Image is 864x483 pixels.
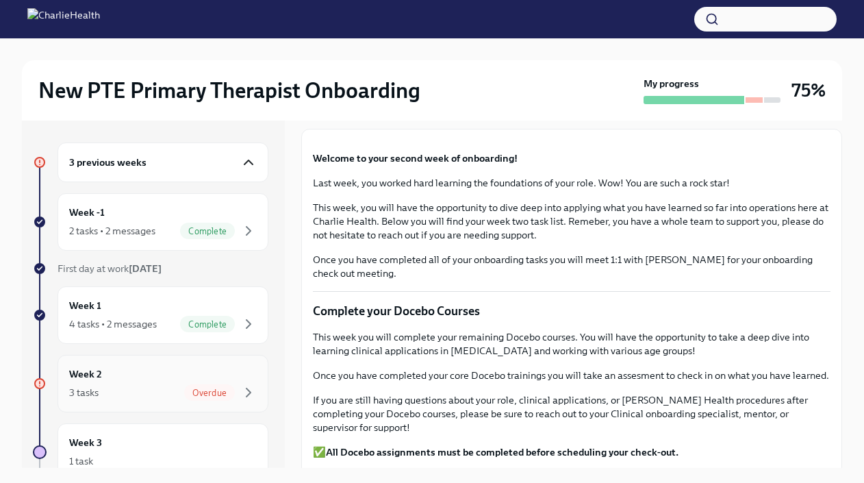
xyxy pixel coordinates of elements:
[313,330,830,358] p: This week you will complete your remaining Docebo courses. You will have the opportunity to take ...
[69,367,102,382] h6: Week 2
[313,303,830,319] p: Complete your Docebo Courses
[69,435,102,450] h6: Week 3
[33,262,268,275] a: First day at work[DATE]
[184,388,235,398] span: Overdue
[180,226,235,236] span: Complete
[58,262,162,275] span: First day at work
[69,317,157,331] div: 4 tasks • 2 messages
[313,369,830,382] p: Once you have completed your core Docebo trainings you will take an assesment to check in on what...
[644,77,699,90] strong: My progress
[69,224,155,238] div: 2 tasks • 2 messages
[33,355,268,412] a: Week 23 tasksOverdue
[33,423,268,481] a: Week 31 task
[58,143,268,182] div: 3 previous weeks
[69,454,93,468] div: 1 task
[313,253,830,280] p: Once you have completed all of your onboarding tasks you will meet 1:1 with [PERSON_NAME] for you...
[313,393,830,434] p: If you are still having questions about your role, clinical applications, or [PERSON_NAME] Health...
[791,78,826,103] h3: 75%
[69,205,105,220] h6: Week -1
[33,193,268,251] a: Week -12 tasks • 2 messagesComplete
[313,176,830,190] p: Last week, you worked hard learning the foundations of your role. Wow! You are such a rock star!
[69,155,147,170] h6: 3 previous weeks
[69,386,99,399] div: 3 tasks
[129,262,162,275] strong: [DATE]
[69,298,101,313] h6: Week 1
[27,8,100,30] img: CharlieHealth
[313,152,518,164] strong: Welcome to your second week of onboarding!
[326,446,678,458] strong: All Docebo assignments must be completed before scheduling your check-out.
[38,77,420,104] h2: New PTE Primary Therapist Onboarding
[180,319,235,330] span: Complete
[33,286,268,344] a: Week 14 tasks • 2 messagesComplete
[313,445,830,459] p: ✅
[313,201,830,242] p: This week, you will have the opportunity to dive deep into applying what you have learned so far ...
